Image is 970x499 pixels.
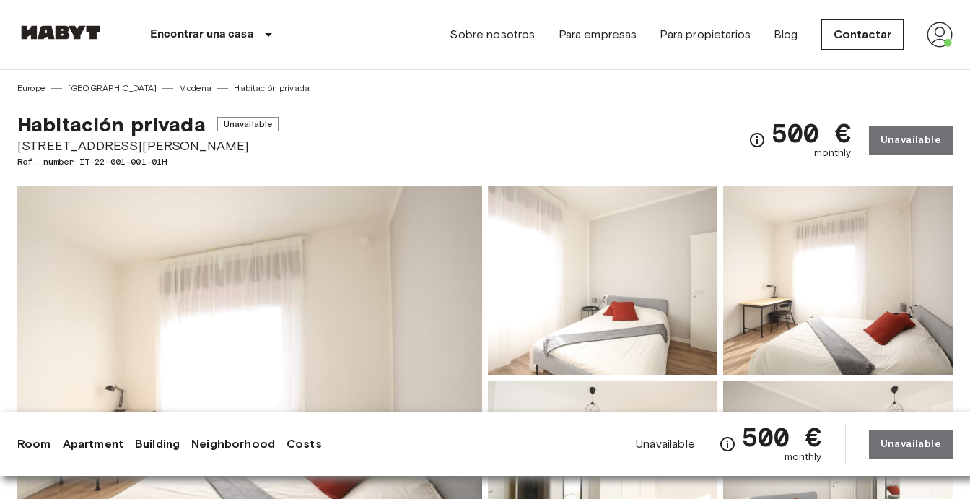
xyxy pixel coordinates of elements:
[17,25,104,40] img: Habyt
[488,186,717,375] img: Picture of unit IT-22-001-001-01H
[17,82,45,95] a: Europe
[723,186,953,375] img: Picture of unit IT-22-001-001-01H
[927,22,953,48] img: avatar
[17,435,51,453] a: Room
[450,26,535,43] a: Sobre nosotros
[217,117,279,131] span: Unavailable
[135,435,180,453] a: Building
[150,26,254,43] p: Encontrar una casa
[17,112,206,136] span: Habitación privada
[287,435,322,453] a: Costs
[748,131,766,149] svg: Check cost overview for full price breakdown. Please note that discounts apply to new joiners onl...
[191,435,275,453] a: Neighborhood
[742,424,822,450] span: 500 €
[17,136,279,155] span: [STREET_ADDRESS][PERSON_NAME]
[660,26,751,43] a: Para propietarios
[772,120,852,146] span: 500 €
[17,155,279,168] span: Ref. number IT-22-001-001-01H
[821,19,904,50] a: Contactar
[785,450,822,464] span: monthly
[179,82,211,95] a: Modena
[636,436,695,452] span: Unavailable
[814,146,852,160] span: monthly
[63,435,123,453] a: Apartment
[68,82,157,95] a: [GEOGRAPHIC_DATA]
[234,82,310,95] a: Habitación privada
[559,26,637,43] a: Para empresas
[719,435,736,453] svg: Check cost overview for full price breakdown. Please note that discounts apply to new joiners onl...
[774,26,798,43] a: Blog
